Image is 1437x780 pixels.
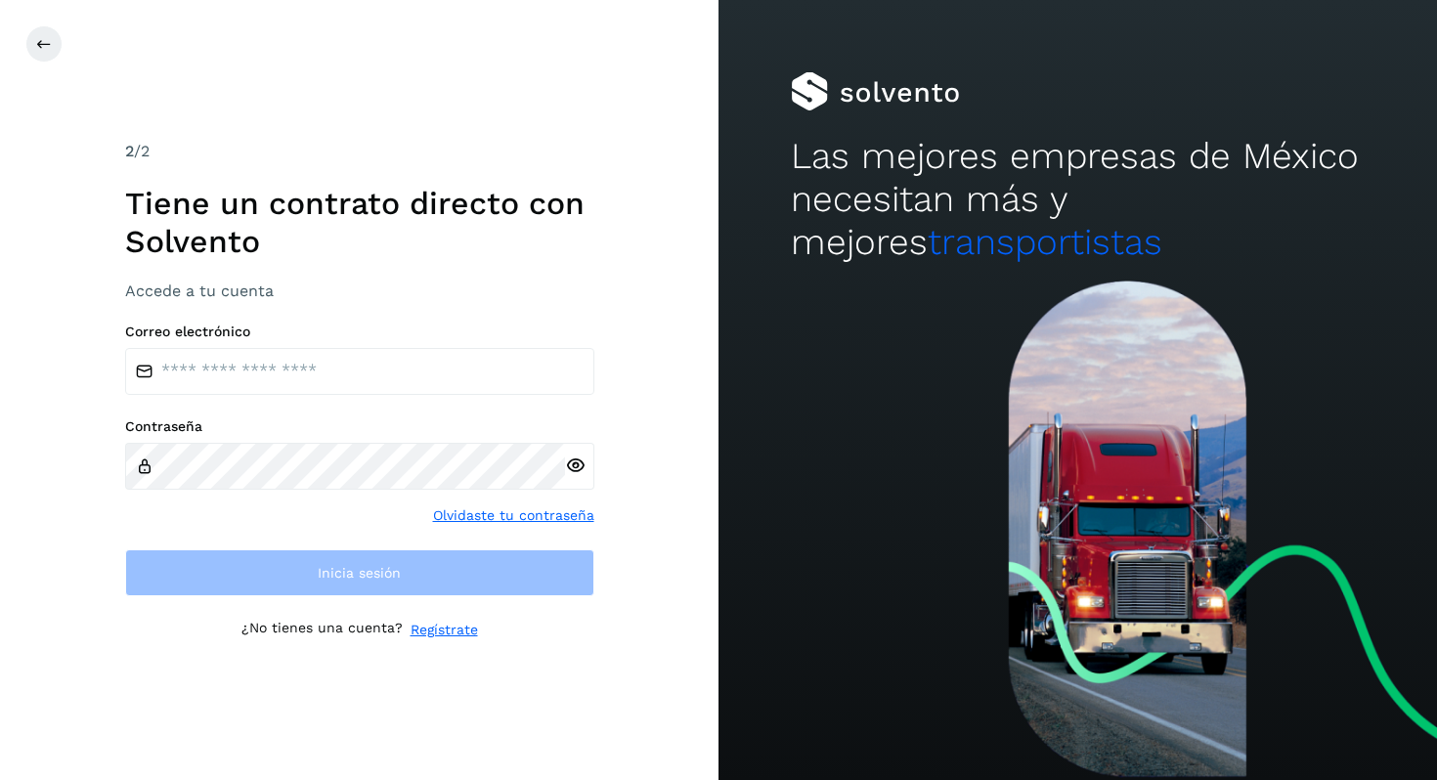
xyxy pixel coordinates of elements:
[125,549,594,596] button: Inicia sesión
[318,566,401,580] span: Inicia sesión
[125,142,134,160] span: 2
[411,620,478,640] a: Regístrate
[928,221,1162,263] span: transportistas
[433,505,594,526] a: Olvidaste tu contraseña
[791,135,1366,265] h2: Las mejores empresas de México necesitan más y mejores
[125,140,594,163] div: /2
[125,418,594,435] label: Contraseña
[125,282,594,300] h3: Accede a tu cuenta
[125,324,594,340] label: Correo electrónico
[241,620,403,640] p: ¿No tienes una cuenta?
[125,185,594,260] h1: Tiene un contrato directo con Solvento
